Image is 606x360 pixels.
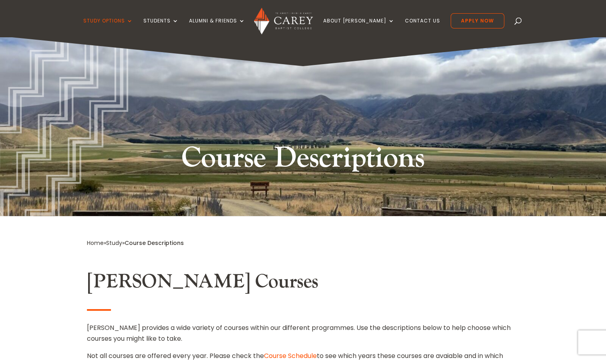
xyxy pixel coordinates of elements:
[87,270,519,297] h2: [PERSON_NAME] Courses
[87,322,519,350] p: [PERSON_NAME] provides a wide variety of courses within our different programmes. Use the descrip...
[451,13,504,28] a: Apply Now
[189,18,245,37] a: Alumni & Friends
[106,239,122,247] a: Study
[83,18,133,37] a: Study Options
[405,18,440,37] a: Contact Us
[125,239,184,247] span: Course Descriptions
[87,239,104,247] a: Home
[254,8,313,34] img: Carey Baptist College
[153,140,453,181] h1: Course Descriptions
[323,18,395,37] a: About [PERSON_NAME]
[87,239,184,247] span: » »
[143,18,179,37] a: Students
